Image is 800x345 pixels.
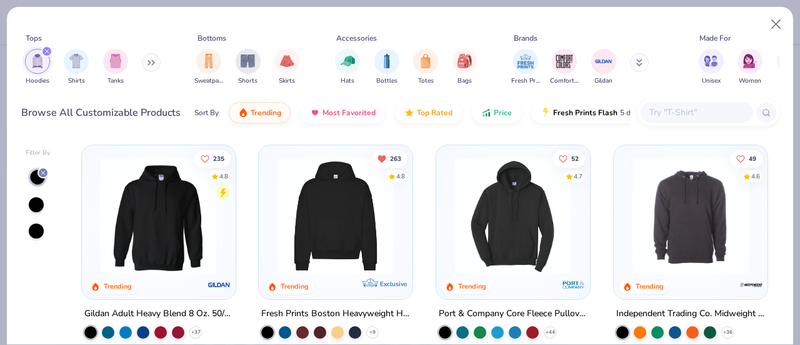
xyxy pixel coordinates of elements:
[84,306,233,322] div: Gildan Adult Heavy Blend 8 Oz. 50/50 Hooded Sweatshirt
[550,76,579,86] span: Comfort Colors
[69,54,84,68] img: Shirts Image
[743,54,757,68] img: Women Image
[730,150,762,167] button: Like
[591,49,616,86] div: filter for Gildan
[376,76,397,86] span: Bottles
[229,102,291,123] button: Trending
[511,49,540,86] div: filter for Fresh Prints
[626,158,755,274] img: e7ed5f6d-db91-4c6a-ab26-2845686b89b0
[764,13,788,36] button: Close
[457,76,472,86] span: Bags
[94,158,223,274] img: 639cf01c-8016-41b1-9cc8-91fb9845618e
[64,49,89,86] button: filter button
[722,329,732,336] span: + 36
[419,54,432,68] img: Totes Image
[341,54,355,68] img: Hats Image
[261,306,410,322] div: Fresh Prints Boston Heavyweight Hoodie
[449,158,577,274] img: ab3aced5-b5fe-4845-b2c0-4f98dea404d5
[26,33,42,44] div: Tops
[21,105,181,120] div: Browse All Customizable Products
[516,52,535,71] img: Fresh Prints Image
[749,155,756,162] span: 49
[238,108,248,118] img: trending.gif
[107,76,124,86] span: Tanks
[699,49,724,86] button: filter button
[552,150,585,167] button: Like
[194,76,223,86] span: Sweatpants
[301,102,385,123] button: Most Favorited
[194,107,219,118] div: Sort By
[594,52,613,71] img: Gildan Image
[561,272,586,297] img: Port & Company logo
[251,108,281,118] span: Trending
[236,49,261,86] button: filter button
[439,306,587,322] div: Port & Company Core Fleece Pullover Hooded Sweatshirt
[511,49,540,86] button: filter button
[380,280,407,288] span: Exclusive
[26,76,49,86] span: Hoodies
[219,172,228,181] div: 4.8
[25,49,50,86] div: filter for Hoodies
[341,76,354,86] span: Hats
[103,49,128,86] button: filter button
[310,108,320,118] img: most_fav.gif
[194,49,223,86] div: filter for Sweatpants
[702,76,721,86] span: Unisex
[704,54,718,68] img: Unisex Image
[271,158,400,274] img: 91acfc32-fd48-4d6b-bdad-a4c1a30ac3fc
[397,172,406,181] div: 4.8
[472,102,521,123] button: Price
[555,52,574,71] img: Comfort Colors Image
[374,49,399,86] div: filter for Bottles
[413,49,438,86] button: filter button
[616,306,765,322] div: Independent Trading Co. Midweight Hooded Sweatshirt
[413,49,438,86] div: filter for Totes
[541,108,551,118] img: flash.gif
[25,49,50,86] button: filter button
[335,49,360,86] div: filter for Hats
[550,49,579,86] button: filter button
[395,102,462,123] button: Top Rated
[194,150,231,167] button: Like
[591,49,616,86] button: filter button
[64,49,89,86] div: filter for Shirts
[511,76,540,86] span: Fresh Prints
[751,172,760,181] div: 4.6
[191,329,200,336] span: + 37
[550,49,579,86] div: filter for Comfort Colors
[417,108,452,118] span: Top Rated
[274,49,299,86] div: filter for Skirts
[335,49,360,86] button: filter button
[594,76,612,86] span: Gildan
[699,49,724,86] div: filter for Unisex
[279,76,295,86] span: Skirts
[546,329,555,336] span: + 44
[404,108,414,118] img: TopRated.gif
[699,33,731,44] div: Made For
[109,54,122,68] img: Tanks Image
[739,76,761,86] span: Women
[457,54,471,68] img: Bags Image
[514,33,537,44] div: Brands
[452,49,477,86] button: filter button
[739,272,764,297] img: Independent Trading Co. logo
[648,105,744,120] input: Try "T-Shirt"
[274,49,299,86] button: filter button
[574,172,582,181] div: 4.7
[280,54,294,68] img: Skirts Image
[194,49,223,86] button: filter button
[418,76,434,86] span: Totes
[68,76,85,86] span: Shirts
[391,155,402,162] span: 263
[322,108,376,118] span: Most Favorited
[374,49,399,86] button: filter button
[103,49,128,86] div: filter for Tanks
[31,54,44,68] img: Hoodies Image
[26,148,51,158] div: Filter By
[380,54,394,68] img: Bottles Image
[372,150,408,167] button: Unlike
[369,329,376,336] span: + 9
[620,106,666,120] span: 5 day delivery
[197,33,226,44] div: Bottoms
[737,49,762,86] div: filter for Women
